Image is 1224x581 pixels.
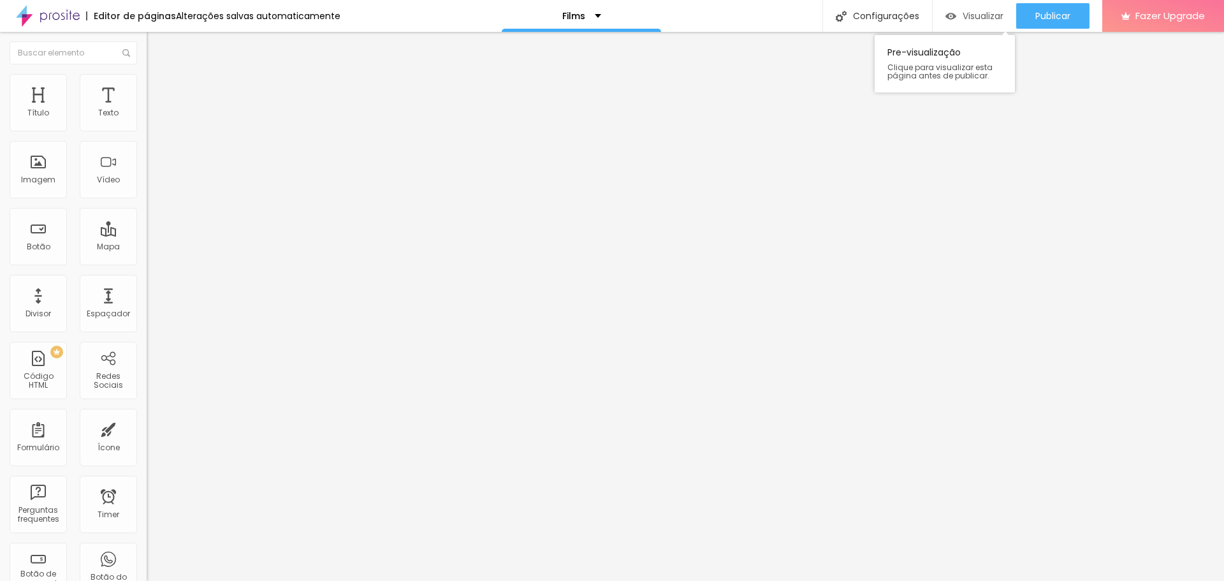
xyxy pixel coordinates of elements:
[887,63,1002,80] span: Clique para visualizar esta página antes de publicar.
[17,443,59,452] div: Formulário
[1035,11,1070,21] span: Publicar
[86,11,176,20] div: Editor de páginas
[562,11,585,20] p: Films
[1016,3,1089,29] button: Publicar
[98,443,120,452] div: Ícone
[27,108,49,117] div: Título
[27,242,50,251] div: Botão
[10,41,137,64] input: Buscar elemento
[87,309,130,318] div: Espaçador
[875,35,1015,92] div: Pre-visualização
[147,32,1224,581] iframe: Editor
[176,11,340,20] div: Alterações salvas automaticamente
[1135,10,1205,21] span: Fazer Upgrade
[122,49,130,57] img: Icone
[21,175,55,184] div: Imagem
[98,510,119,519] div: Timer
[13,506,63,524] div: Perguntas frequentes
[13,372,63,390] div: Código HTML
[97,242,120,251] div: Mapa
[945,11,956,22] img: view-1.svg
[25,309,51,318] div: Divisor
[836,11,847,22] img: Icone
[963,11,1003,21] span: Visualizar
[933,3,1016,29] button: Visualizar
[97,175,120,184] div: Vídeo
[98,108,119,117] div: Texto
[83,372,133,390] div: Redes Sociais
